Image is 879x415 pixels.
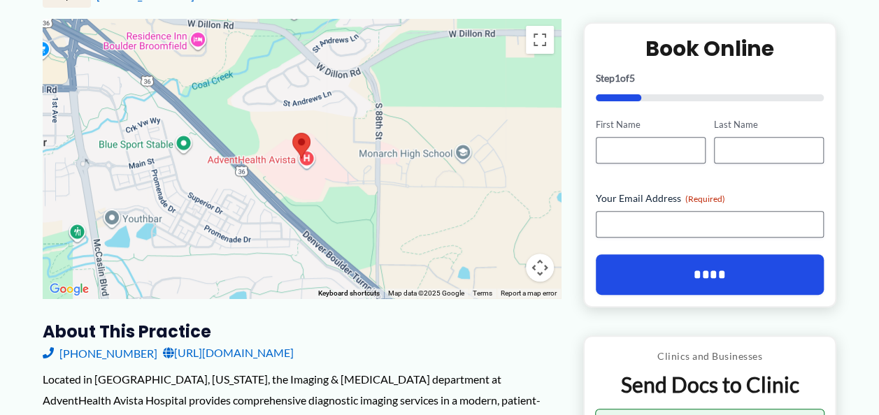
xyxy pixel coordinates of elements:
label: Your Email Address [596,191,824,205]
a: [URL][DOMAIN_NAME] [163,342,294,363]
p: Send Docs to Clinic [595,371,825,398]
p: Clinics and Businesses [595,347,825,365]
span: (Required) [685,194,725,204]
a: Report a map error [501,289,557,297]
h2: Book Online [596,35,824,62]
label: Last Name [714,118,824,131]
button: Keyboard shortcuts [318,289,380,298]
button: Map camera controls [526,254,554,282]
span: 5 [629,72,635,84]
h3: About this practice [43,321,561,342]
a: Open this area in Google Maps (opens a new window) [46,280,92,298]
span: Map data ©2025 Google [388,289,464,297]
a: Terms (opens in new tab) [473,289,492,297]
a: [PHONE_NUMBER] [43,342,157,363]
img: Google [46,280,92,298]
p: Step of [596,73,824,83]
button: Toggle fullscreen view [526,26,554,54]
span: 1 [615,72,620,84]
label: First Name [596,118,706,131]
